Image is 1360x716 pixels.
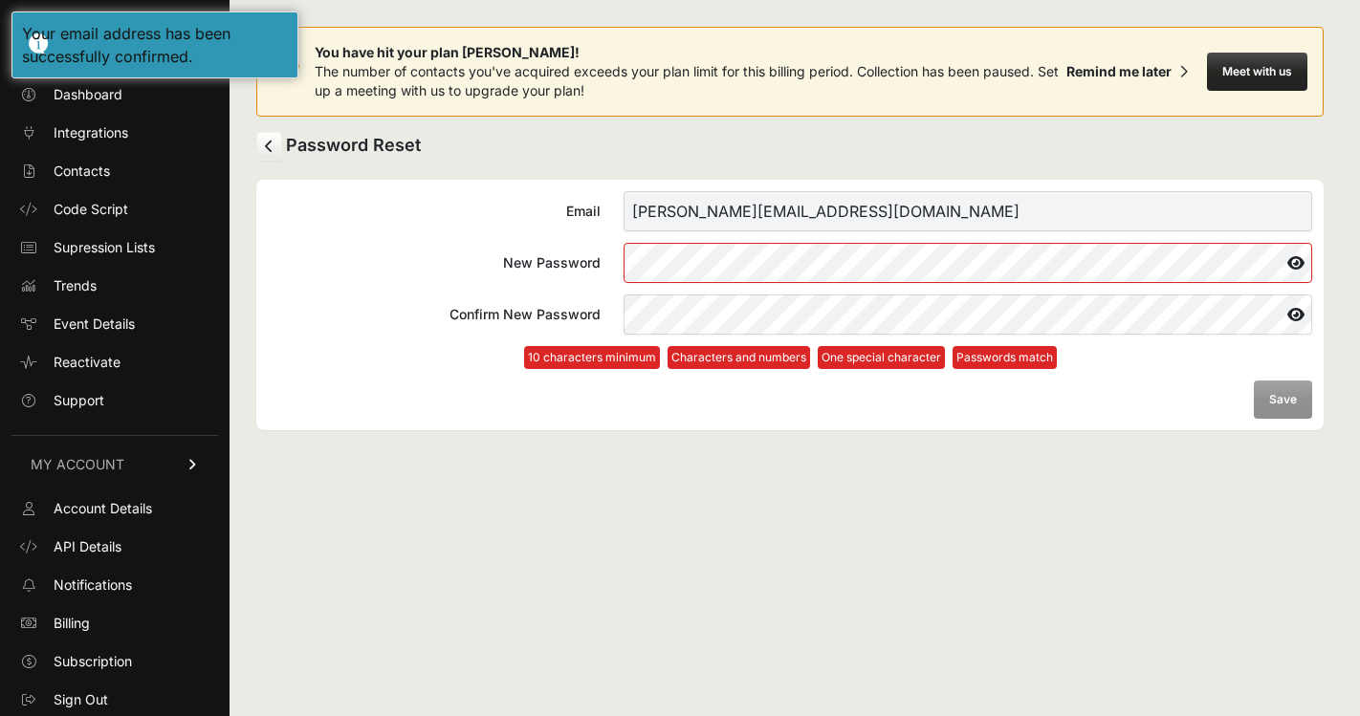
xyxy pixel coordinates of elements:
a: MY ACCOUNT [11,435,218,493]
span: Integrations [54,123,128,142]
a: API Details [11,532,218,562]
span: Reactivate [54,353,121,372]
a: Contacts [11,156,218,186]
span: Contacts [54,162,110,181]
button: Meet with us [1207,53,1307,91]
span: Supression Lists [54,238,155,257]
li: 10 characters minimum [524,346,660,369]
div: New Password [268,253,601,272]
div: Your email address has been successfully confirmed. [22,22,288,68]
span: The number of contacts you've acquired exceeds your plan limit for this billing period. Collectio... [315,63,1059,98]
a: Reactivate [11,347,218,378]
span: Sign Out [54,690,108,709]
a: Notifications [11,570,218,600]
span: Account Details [54,499,152,518]
a: Integrations [11,118,218,148]
span: Billing [54,614,90,633]
div: Email [268,202,601,221]
span: Event Details [54,315,135,334]
span: MY ACCOUNT [31,455,124,474]
span: Trends [54,276,97,295]
a: Support [11,385,218,416]
a: Account Details [11,493,218,524]
input: Email [624,191,1312,231]
button: Remind me later [1059,54,1195,89]
input: New Password [624,243,1312,283]
a: Code Script [11,194,218,225]
a: Sign Out [11,684,218,715]
span: Notifications [54,575,132,595]
span: Support [54,391,104,410]
div: Remind me later [1066,62,1172,81]
span: You have hit your plan [PERSON_NAME]! [315,43,1059,62]
span: Code Script [54,200,128,219]
a: Event Details [11,309,218,339]
a: Subscription [11,646,218,677]
span: Dashboard [54,85,122,104]
input: Confirm New Password [624,294,1312,335]
span: Subscription [54,652,132,671]
li: Characters and numbers [668,346,810,369]
h2: Password Reset [256,132,1324,161]
span: API Details [54,537,121,556]
a: Trends [11,271,218,301]
li: One special character [818,346,945,369]
li: Passwords match [953,346,1057,369]
div: Confirm New Password [268,305,601,324]
a: Supression Lists [11,232,218,263]
a: Billing [11,608,218,639]
a: Dashboard [11,79,218,110]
